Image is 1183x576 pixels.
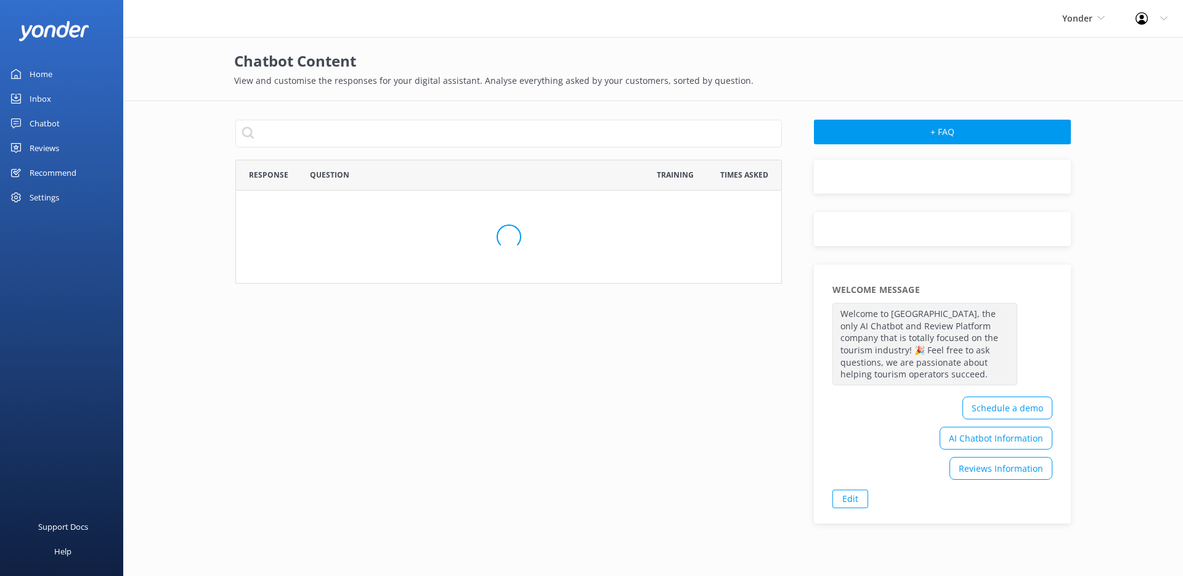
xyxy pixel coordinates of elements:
span: Question [310,169,349,181]
div: Home [30,62,52,86]
p: Welcome to [GEOGRAPHIC_DATA], the only AI Chatbot and Review Platform company that is totally foc... [832,303,1017,385]
div: Schedule a demo [962,397,1052,419]
div: Reviews [30,136,59,160]
span: Yonder [1062,12,1092,24]
p: View and customise the responses for your digital assistant. Analyse everything asked by your cus... [234,74,1072,88]
div: Help [54,539,71,564]
h2: Chatbot Content [234,49,1072,73]
div: Chatbot [30,111,60,136]
span: Times Asked [720,169,768,181]
button: + FAQ [814,120,1071,144]
div: Inbox [30,86,51,111]
span: Response [249,169,288,181]
div: AI Chatbot Information [940,427,1052,450]
a: Edit [832,490,868,508]
div: Support Docs [38,514,88,539]
img: yonder-white-logo.png [18,21,89,41]
h5: Welcome Message [832,283,920,297]
div: Settings [30,185,59,210]
span: Training [657,169,694,181]
div: grid [235,191,782,283]
div: Reviews Information [949,457,1052,480]
div: Recommend [30,160,76,185]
